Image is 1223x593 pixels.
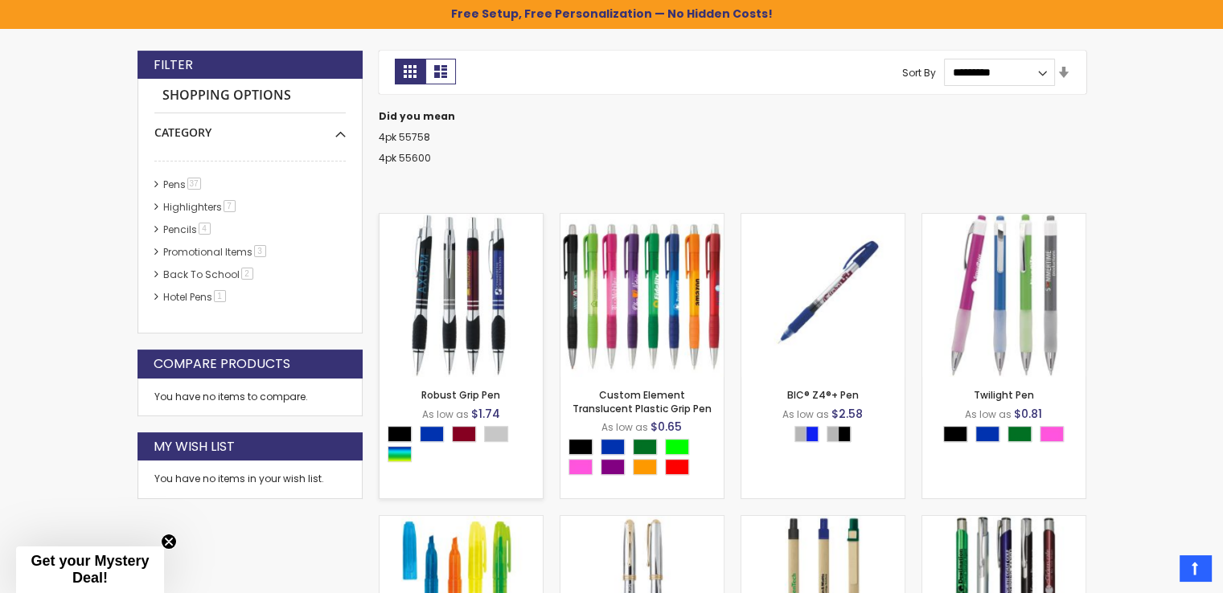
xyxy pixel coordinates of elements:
strong: My Wish List [154,438,235,456]
div: You have no items to compare. [137,378,363,416]
strong: Compare Products [154,355,290,373]
span: As low as [965,407,1012,421]
div: Pink [568,459,593,475]
strong: Grid [395,59,425,84]
span: 37 [187,178,201,190]
a: Top [1180,555,1211,581]
a: University Highlighter [380,515,543,529]
a: Highlighters7 [159,200,241,214]
div: Green [1008,426,1032,442]
a: Robust Grip Pen [380,213,543,227]
a: Souvenir® Worthington® 22-K Chrome Roller Ink Pen [560,515,724,529]
span: 2 [241,268,253,280]
a: Pencils4 [159,223,216,236]
div: Pink [1040,426,1064,442]
div: Silver|Blue [794,426,819,442]
div: Blue [420,426,444,442]
span: As low as [782,407,829,421]
div: Black [568,439,593,455]
div: Purple [601,459,625,475]
div: Category [154,113,346,141]
div: You have no items in your wish list. [154,472,346,485]
div: Select A Color [794,426,859,446]
a: Twilight Pen [922,213,1086,227]
img: Twilight Pen [922,214,1086,377]
div: Select A Color [943,426,1072,446]
img: BIC® Z4®+ Pen [741,214,905,377]
a: Pens37 [159,178,207,191]
span: Get your Mystery Deal! [31,553,149,586]
div: Blue [975,426,999,442]
div: Assorted [388,446,412,462]
span: 3 [254,245,266,257]
a: Hotel Pens​1 [159,290,232,304]
span: 7 [224,200,236,212]
a: 4pk 55758 [379,130,430,144]
a: Robust Grip Pen [421,388,500,402]
div: Lime Green [665,439,689,455]
div: Select A Color [388,426,543,466]
label: Sort By [902,65,936,79]
div: Silver|Black [827,426,851,442]
span: As low as [422,407,469,421]
div: Blue [601,439,625,455]
a: 4pk 55600 [379,151,431,165]
img: Robust Grip Pen [380,214,543,377]
a: Promotional Items3 [159,245,272,259]
div: Black [943,426,967,442]
div: Orange [633,459,657,475]
span: $0.65 [650,419,682,435]
a: BIC® Z4®+ Pen [787,388,859,402]
span: 1 [214,290,226,302]
a: BIC® Z4®+ Pen [741,213,905,227]
a: Zenith Pen [922,515,1086,529]
div: Burgundy [452,426,476,442]
a: Back To School2 [159,268,259,281]
a: ECOL Retractable Pen [741,515,905,529]
div: Green [633,439,657,455]
dt: Did you mean [379,110,1086,123]
span: $1.74 [471,406,500,422]
strong: Filter [154,56,193,74]
a: Custom Element Translucent Plastic Grip Pen [560,213,724,227]
div: Select A Color [568,439,724,479]
span: As low as [601,420,648,434]
div: Red [665,459,689,475]
div: Black [388,426,412,442]
span: 4 [199,223,211,235]
div: Silver [484,426,508,442]
a: Custom Element Translucent Plastic Grip Pen [573,388,712,415]
img: Custom Element Translucent Plastic Grip Pen [560,214,724,377]
span: $2.58 [831,406,863,422]
button: Close teaser [161,534,177,550]
strong: Shopping Options [154,79,346,113]
div: Get your Mystery Deal!Close teaser [16,546,164,593]
a: Twilight Pen [974,388,1034,402]
span: $0.81 [1014,406,1042,422]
